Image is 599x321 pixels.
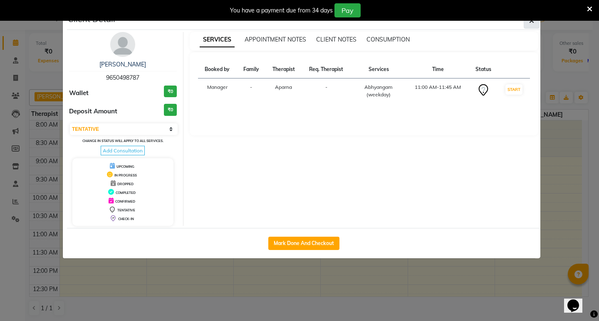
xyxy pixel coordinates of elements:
td: Manager [198,78,237,104]
span: DROPPED [117,182,134,186]
span: Deposit Amount [69,107,117,116]
th: Family [237,61,265,78]
span: Wallet [69,88,89,98]
span: Add Consultation [101,146,145,155]
span: COMPLETED [116,191,136,195]
span: CHECK-IN [118,217,134,221]
span: CLIENT NOTES [316,36,356,43]
button: Mark Done And Checkout [268,237,339,250]
th: Services [351,61,407,78]
div: Abhyangam (weekday) [356,83,402,98]
iframe: chat widget [564,288,591,313]
button: START [505,84,522,95]
span: CONFIRMED [115,199,135,203]
button: Pay [334,3,361,17]
span: IN PROGRESS [114,173,137,177]
small: Change in status will apply to all services. [82,139,163,143]
span: TENTATIVE [117,208,135,212]
div: You have a payment due from 34 days [230,6,333,15]
a: [PERSON_NAME] [99,61,146,68]
span: UPCOMING [116,164,134,169]
span: APPOINTMENT NOTES [245,36,306,43]
h3: ₹0 [164,104,177,116]
span: SERVICES [200,32,235,47]
th: Req. Therapist [302,61,351,78]
h3: ₹0 [164,86,177,98]
span: CONSUMPTION [366,36,410,43]
th: Therapist [265,61,302,78]
span: Aparna [275,84,292,90]
th: Booked by [198,61,237,78]
th: Time [406,61,469,78]
th: Status [469,61,498,78]
span: 9650498787 [106,74,139,81]
img: avatar [110,32,135,57]
td: - [237,78,265,104]
td: 11:00 AM-11:45 AM [406,78,469,104]
td: - [302,78,351,104]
